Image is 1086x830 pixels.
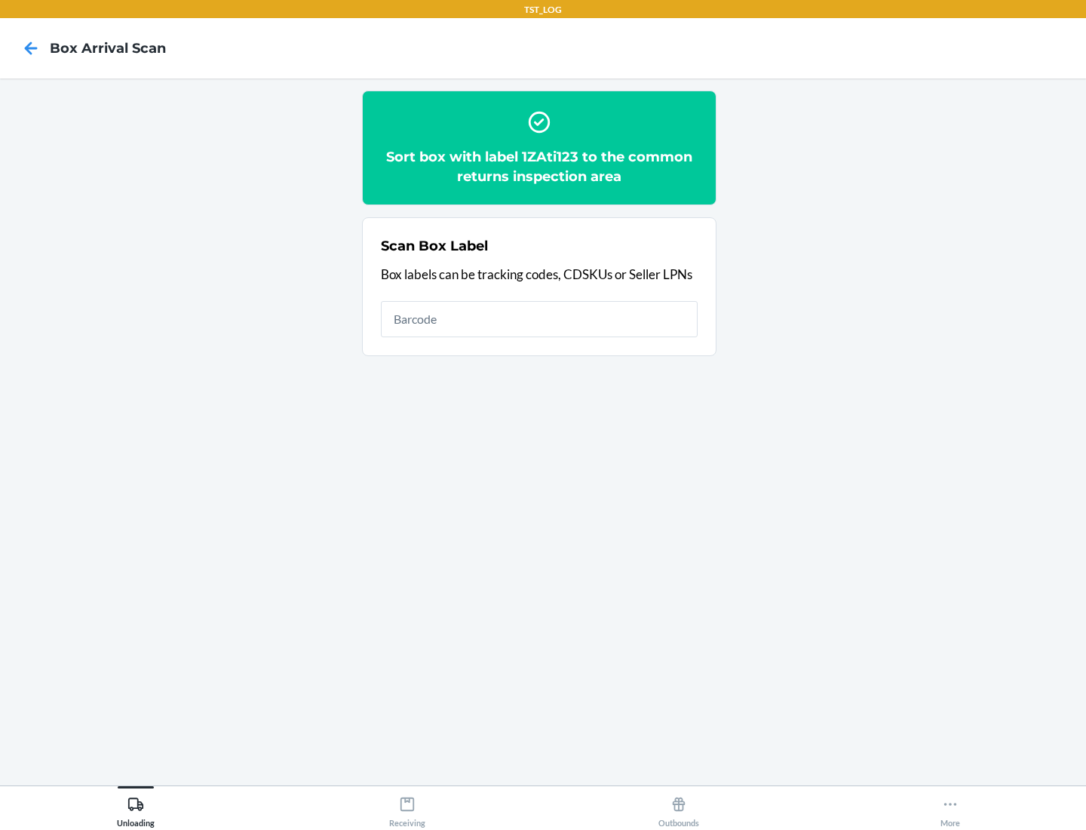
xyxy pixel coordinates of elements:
div: Unloading [117,790,155,828]
button: Receiving [271,786,543,828]
button: Outbounds [543,786,814,828]
div: Receiving [389,790,425,828]
h4: Box Arrival Scan [50,38,166,58]
h2: Scan Box Label [381,236,488,256]
p: TST_LOG [524,3,562,17]
h2: Sort box with label 1ZAti123 to the common returns inspection area [381,147,698,186]
div: More [940,790,960,828]
input: Barcode [381,301,698,337]
p: Box labels can be tracking codes, CDSKUs or Seller LPNs [381,265,698,284]
button: More [814,786,1086,828]
div: Outbounds [658,790,699,828]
